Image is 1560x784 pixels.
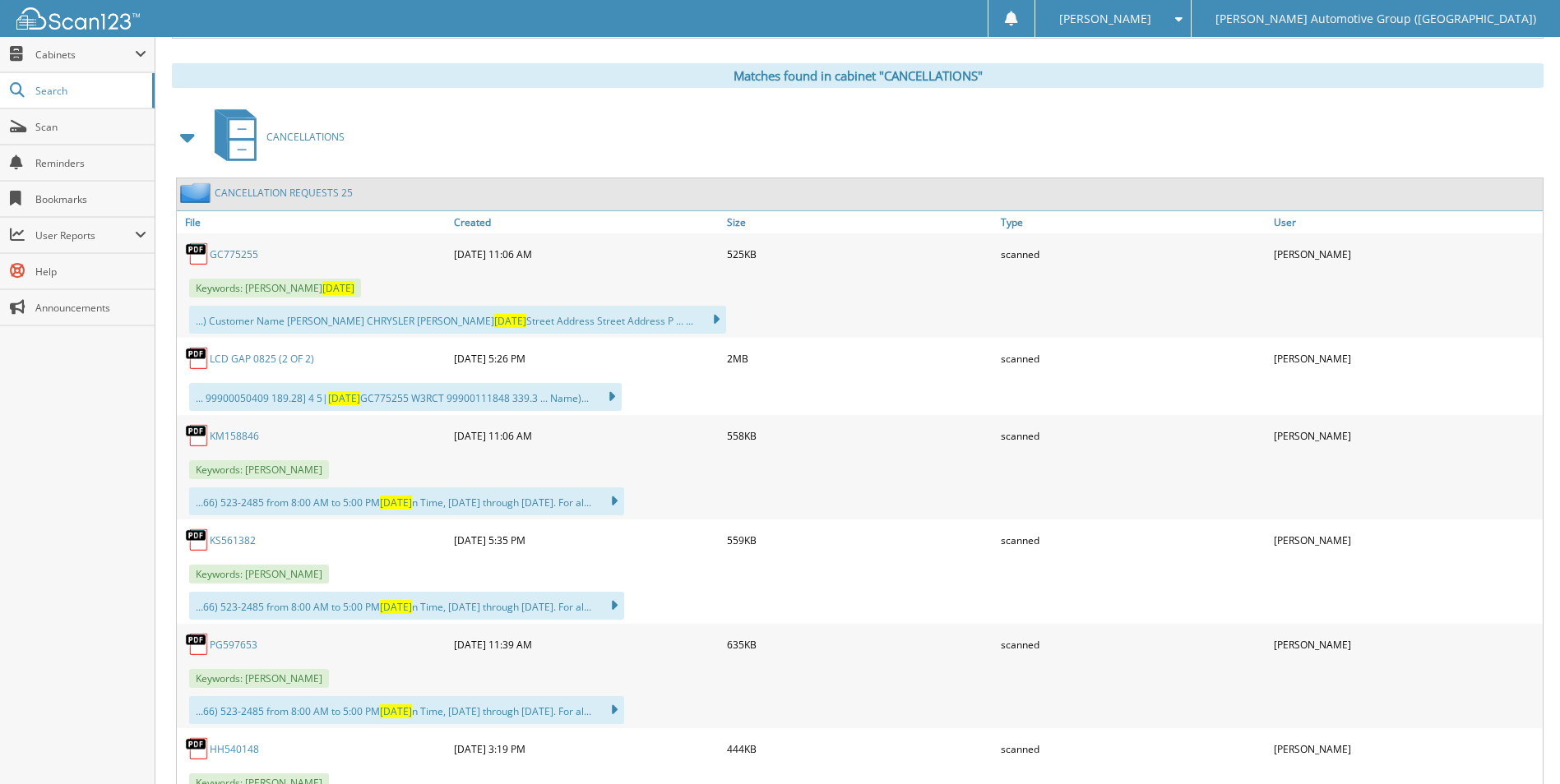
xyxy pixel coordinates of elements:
span: Reminders [35,156,146,170]
div: [PERSON_NAME] [1270,342,1543,375]
div: scanned [997,628,1270,661]
a: PG597653 [210,638,257,652]
img: PDF.png [185,242,210,266]
div: scanned [997,523,1270,556]
a: Type [997,211,1270,233]
img: PDF.png [185,632,210,657]
div: scanned [997,732,1270,765]
a: KS561382 [210,533,256,547]
div: ...66) 523-2485 from 8:00 AM to 5:00 PM n Time, [DATE] through [DATE]. For al... [189,487,624,515]
div: scanned [997,238,1270,270]
div: ...66) 523-2485 from 8:00 AM to 5:00 PM n Time, [DATE] through [DATE]. For al... [189,592,624,620]
a: HH540148 [210,742,259,756]
a: Size [723,211,996,233]
span: [DATE] [494,314,526,328]
div: [DATE] 11:06 AM [450,238,723,270]
div: [DATE] 3:19 PM [450,732,723,765]
img: scan123-logo-white.svg [16,7,140,30]
span: [DATE] [328,391,360,405]
div: ...66) 523-2485 from 8:00 AM to 5:00 PM n Time, [DATE] through [DATE]. For al... [189,696,624,724]
iframe: Chat Widget [1478,705,1560,784]
span: [PERSON_NAME] Automotive Group ([GEOGRAPHIC_DATA]) [1215,14,1536,24]
a: LCD GAP 0825 (2 OF 2) [210,352,314,366]
a: CANCELLATIONS [205,104,345,169]
a: User [1270,211,1543,233]
div: [DATE] 5:35 PM [450,523,723,556]
div: [PERSON_NAME] [1270,628,1543,661]
a: Created [450,211,723,233]
div: [PERSON_NAME] [1270,523,1543,556]
span: Cabinets [35,48,135,62]
img: PDF.png [185,736,210,761]
span: [DATE] [322,281,354,295]
span: Keywords: [PERSON_NAME] [189,565,329,583]
span: [PERSON_NAME] [1059,14,1151,24]
div: Matches found in cabinet "CANCELLATIONS" [172,63,1544,88]
div: [PERSON_NAME] [1270,419,1543,452]
div: 558KB [723,419,996,452]
div: [PERSON_NAME] [1270,732,1543,765]
div: 444KB [723,732,996,765]
div: [DATE] 5:26 PM [450,342,723,375]
img: PDF.png [185,346,210,371]
div: [PERSON_NAME] [1270,238,1543,270]
span: Keywords: [PERSON_NAME] [189,460,329,479]
span: Announcements [35,301,146,315]
div: ... 99900050409 189.28] 4 5| GC775255 W3RCT 99900111848 339.3 ... Name)... [189,383,622,411]
img: folder2.png [180,182,215,203]
a: GC775255 [210,247,258,261]
span: [DATE] [380,496,412,510]
a: CANCELLATION REQUESTS 25 [215,186,353,200]
img: PDF.png [185,423,210,448]
img: PDF.png [185,528,210,552]
span: Keywords: [PERSON_NAME] [189,279,361,297]
span: Bookmarks [35,192,146,206]
div: 2MB [723,342,996,375]
div: [DATE] 11:39 AM [450,628,723,661]
div: [DATE] 11:06 AM [450,419,723,452]
span: Keywords: [PERSON_NAME] [189,669,329,688]
a: KM158846 [210,429,259,443]
span: Help [35,265,146,279]
div: scanned [997,342,1270,375]
span: User Reports [35,228,135,242]
span: Scan [35,120,146,134]
div: scanned [997,419,1270,452]
span: [DATE] [380,600,412,614]
a: File [177,211,450,233]
div: 635KB [723,628,996,661]
span: Search [35,84,144,98]
span: CANCELLATIONS [266,130,345,144]
span: [DATE] [380,704,412,718]
div: ...) Customer Name [PERSON_NAME] CHRYSLER [PERSON_NAME] Street Address Street Address P ... ... [189,306,726,334]
div: 525KB [723,238,996,270]
div: 559KB [723,523,996,556]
